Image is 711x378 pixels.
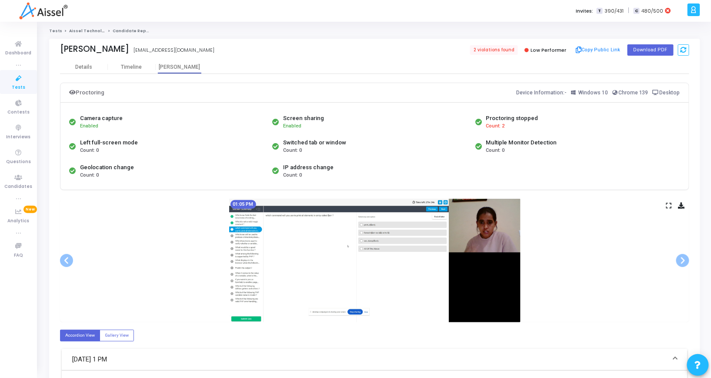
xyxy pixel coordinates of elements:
mat-chip: 01:05 PM [230,200,256,209]
span: 480/500 [641,7,663,15]
div: [PERSON_NAME] [156,64,204,70]
span: 2 violations found [470,45,518,55]
a: Tests [49,28,62,33]
div: Left full-screen mode [80,138,138,147]
mat-panel-title: [DATE] 1 PM [72,355,667,365]
div: Camera capture [80,114,123,123]
span: Candidate Report [113,28,153,33]
span: Candidates [5,183,33,191]
div: Screen sharing [283,114,324,123]
div: [PERSON_NAME] [60,44,129,54]
div: Geolocation change [80,163,134,172]
span: FAQ [14,252,23,259]
span: 390/431 [604,7,624,15]
span: Low Performer [531,47,566,54]
span: Interviews [7,134,31,141]
span: Chrome 139 [618,90,648,96]
div: Details [75,64,92,70]
div: Timeline [121,64,142,70]
span: C [634,8,639,14]
button: Download PDF [628,44,674,56]
nav: breadcrumb [49,28,700,34]
span: Analytics [8,217,30,225]
span: Contests [7,109,30,116]
div: IP address change [283,163,334,172]
span: Dashboard [6,50,32,57]
span: T [597,8,602,14]
span: Enabled [80,123,98,129]
img: screenshot-1757316912721.jpeg [229,199,521,322]
span: Count: 0 [80,172,99,179]
span: Windows 10 [578,90,608,96]
span: Questions [6,158,31,166]
span: Count: 0 [283,147,302,154]
div: [EMAIL_ADDRESS][DOMAIN_NAME] [134,47,214,54]
div: Device Information:- [517,87,681,98]
span: Tests [12,84,25,91]
div: Multiple Monitor Detection [486,138,557,147]
label: Gallery View [100,330,134,341]
span: Enabled [283,123,301,129]
mat-expansion-panel-header: [DATE] 1 PM [62,349,688,371]
label: Invites: [576,7,593,15]
span: Desktop [660,90,680,96]
button: Copy Public Link [573,43,623,57]
span: New [23,206,37,213]
span: Count: 0 [486,147,505,154]
span: Count: 0 [283,172,302,179]
div: Proctoring [69,87,104,98]
span: Count: 0 [80,147,99,154]
div: Proctoring stopped [486,114,538,123]
span: Count: 2 [486,123,505,130]
div: Switched tab or window [283,138,346,147]
img: logo [19,2,67,20]
label: Accordion View [60,330,100,341]
span: | [628,6,629,15]
a: Aissel Technologies- Php Developer- [69,28,154,33]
